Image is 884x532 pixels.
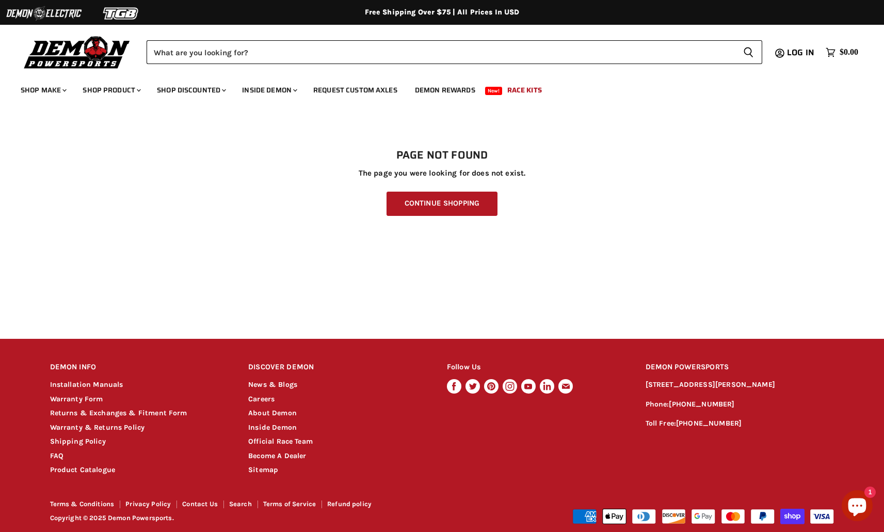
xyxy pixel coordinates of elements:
nav: Footer [50,500,443,511]
a: Search [229,500,252,508]
input: Search [147,40,735,64]
a: Demon Rewards [407,80,483,101]
span: New! [485,87,503,95]
a: Returns & Exchanges & Fitment Form [50,409,187,417]
a: Race Kits [500,80,550,101]
a: Shop Product [75,80,147,101]
p: Copyright © 2025 Demon Powersports. [50,514,443,522]
a: Continue Shopping [387,192,497,216]
h2: DISCOVER DEMON [248,355,427,380]
p: Phone: [646,399,834,411]
a: FAQ [50,451,63,460]
a: Warranty & Returns Policy [50,423,145,432]
a: Official Race Team [248,437,313,446]
span: Log in [787,46,814,59]
inbox-online-store-chat: Shopify online store chat [839,490,876,524]
a: Request Custom Axles [306,80,405,101]
a: Log in [782,48,821,57]
p: The page you were looking for does not exist. [50,169,834,178]
a: Privacy Policy [125,500,171,508]
img: TGB Logo 2 [83,4,160,23]
a: Shop Discounted [149,80,232,101]
p: Toll Free: [646,418,834,430]
button: Search [735,40,762,64]
a: About Demon [248,409,297,417]
a: Refund policy [327,500,372,508]
a: Become A Dealer [248,451,306,460]
a: [PHONE_NUMBER] [669,400,734,409]
h1: Page not found [50,149,834,162]
a: Terms & Conditions [50,500,115,508]
img: Demon Powersports [21,34,134,70]
a: Shop Make [13,80,73,101]
a: [PHONE_NUMBER] [676,419,742,428]
a: Sitemap [248,465,278,474]
a: Careers [248,395,275,403]
img: Demon Electric Logo 2 [5,4,83,23]
a: Terms of Service [263,500,316,508]
ul: Main menu [13,75,856,101]
h2: DEMON POWERSPORTS [646,355,834,380]
a: Contact Us [182,500,218,508]
form: Product [147,40,762,64]
h2: DEMON INFO [50,355,229,380]
a: News & Blogs [248,380,297,389]
p: [STREET_ADDRESS][PERSON_NAME] [646,379,834,391]
h2: Follow Us [447,355,626,380]
a: Product Catalogue [50,465,116,474]
a: Inside Demon [234,80,303,101]
div: Free Shipping Over $75 | All Prices In USD [29,8,855,17]
span: $0.00 [840,48,858,57]
a: Installation Manuals [50,380,123,389]
a: Inside Demon [248,423,297,432]
a: $0.00 [821,45,863,60]
a: Shipping Policy [50,437,106,446]
a: Warranty Form [50,395,103,403]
